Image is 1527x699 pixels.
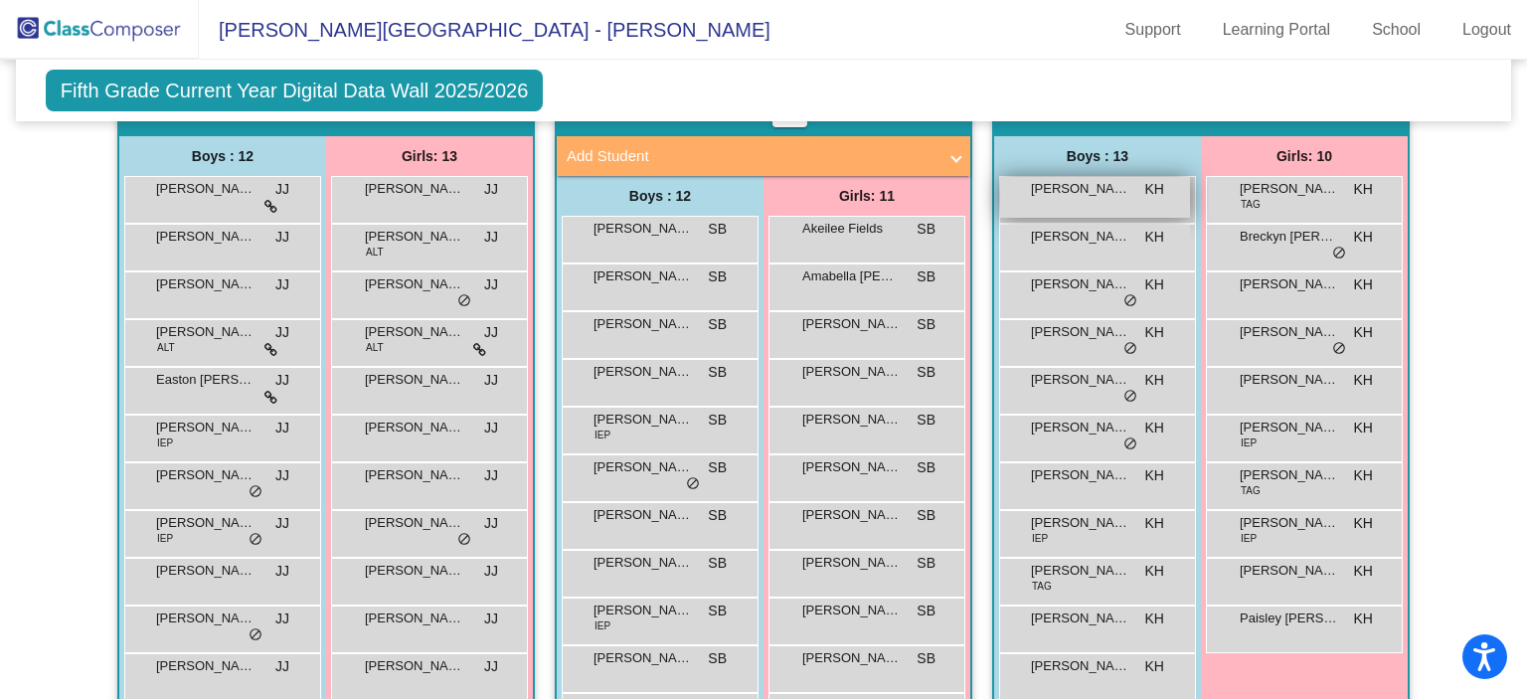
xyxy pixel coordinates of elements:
span: KH [1354,322,1373,343]
span: SB [708,362,727,383]
div: Boys : 12 [119,136,326,176]
span: do_not_disturb_alt [1332,246,1346,262]
span: [PERSON_NAME] [1031,418,1130,437]
mat-panel-title: Add Student [567,145,936,168]
span: KH [1145,609,1164,629]
span: KH [1354,370,1373,391]
span: [PERSON_NAME] [594,601,693,620]
span: do_not_disturb_alt [686,476,700,492]
span: KH [1354,227,1373,248]
span: [PERSON_NAME] [594,314,693,334]
span: [PERSON_NAME] [594,219,693,239]
span: [PERSON_NAME] [802,648,902,668]
span: KH [1145,513,1164,534]
span: IEP [1241,436,1257,450]
span: SB [708,553,727,574]
span: TAG [1032,579,1052,594]
span: [PERSON_NAME] [1240,513,1339,533]
span: [PERSON_NAME] [365,274,464,294]
span: [PERSON_NAME] [594,362,693,382]
span: JJ [484,609,498,629]
span: [PERSON_NAME] [1031,609,1130,628]
span: JJ [275,418,289,438]
span: JJ [275,322,289,343]
span: [PERSON_NAME] [1031,465,1130,485]
span: KH [1145,227,1164,248]
span: [PERSON_NAME] [156,418,255,437]
span: SB [917,266,935,287]
span: JJ [484,513,498,534]
span: [PERSON_NAME] [PERSON_NAME] [365,609,464,628]
span: [PERSON_NAME] [802,505,902,525]
span: TAG [1241,197,1261,212]
span: [PERSON_NAME] [156,322,255,342]
span: Fifth Grade Current Year Digital Data Wall 2025/2026 [46,70,544,111]
span: IEP [594,428,610,442]
span: [PERSON_NAME] [156,513,255,533]
span: [PERSON_NAME] [365,418,464,437]
span: JJ [275,274,289,295]
span: KH [1354,274,1373,295]
span: Amabella [PERSON_NAME] [802,266,902,286]
span: JJ [275,656,289,677]
span: [PERSON_NAME] [802,553,902,573]
span: [PERSON_NAME] [1240,370,1339,390]
span: JJ [275,227,289,248]
div: Girls: 10 [1201,136,1408,176]
span: SB [917,362,935,383]
div: Girls: 11 [763,176,970,216]
span: JJ [275,561,289,582]
span: [PERSON_NAME] [1240,322,1339,342]
span: [PERSON_NAME] [1031,656,1130,676]
span: IEP [1032,531,1048,546]
a: School [1356,14,1437,46]
span: do_not_disturb_alt [249,627,262,643]
span: JJ [484,227,498,248]
button: Print Students Details [772,97,807,127]
span: IEP [1241,531,1257,546]
span: ALT [366,245,384,260]
span: JJ [484,274,498,295]
span: [PERSON_NAME] [365,656,464,676]
span: [PERSON_NAME] [PERSON_NAME] [802,601,902,620]
span: SB [708,219,727,240]
span: [PERSON_NAME] [594,266,693,286]
span: KH [1145,418,1164,438]
span: SB [917,648,935,669]
div: Boys : 13 [994,136,1201,176]
span: JJ [275,609,289,629]
span: [PERSON_NAME] [594,505,693,525]
span: KH [1354,513,1373,534]
span: [PERSON_NAME] [1031,179,1130,199]
span: KH [1145,370,1164,391]
div: Boys : 12 [557,176,763,216]
span: [PERSON_NAME] [1240,274,1339,294]
span: IEP [157,531,173,546]
span: [PERSON_NAME] [802,410,902,430]
span: [PERSON_NAME] [1240,418,1339,437]
span: [PERSON_NAME] [1031,227,1130,247]
span: [PERSON_NAME] [1240,179,1339,199]
span: [PERSON_NAME] [156,609,255,628]
span: SB [917,410,935,431]
span: [PERSON_NAME] [594,410,693,430]
span: [PERSON_NAME] [156,561,255,581]
span: KH [1354,465,1373,486]
span: [PERSON_NAME] [1031,322,1130,342]
span: IEP [594,618,610,633]
span: JJ [275,513,289,534]
span: do_not_disturb_alt [249,484,262,500]
span: JJ [484,322,498,343]
span: [PERSON_NAME] [156,656,255,676]
span: do_not_disturb_alt [457,532,471,548]
span: JJ [484,179,498,200]
span: do_not_disturb_alt [249,532,262,548]
span: [PERSON_NAME] [802,314,902,334]
span: JJ [484,418,498,438]
span: SB [708,601,727,621]
span: KH [1354,561,1373,582]
span: [PERSON_NAME] [1031,561,1130,581]
span: [PERSON_NAME] [365,465,464,485]
span: IEP [157,436,173,450]
span: KH [1145,561,1164,582]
